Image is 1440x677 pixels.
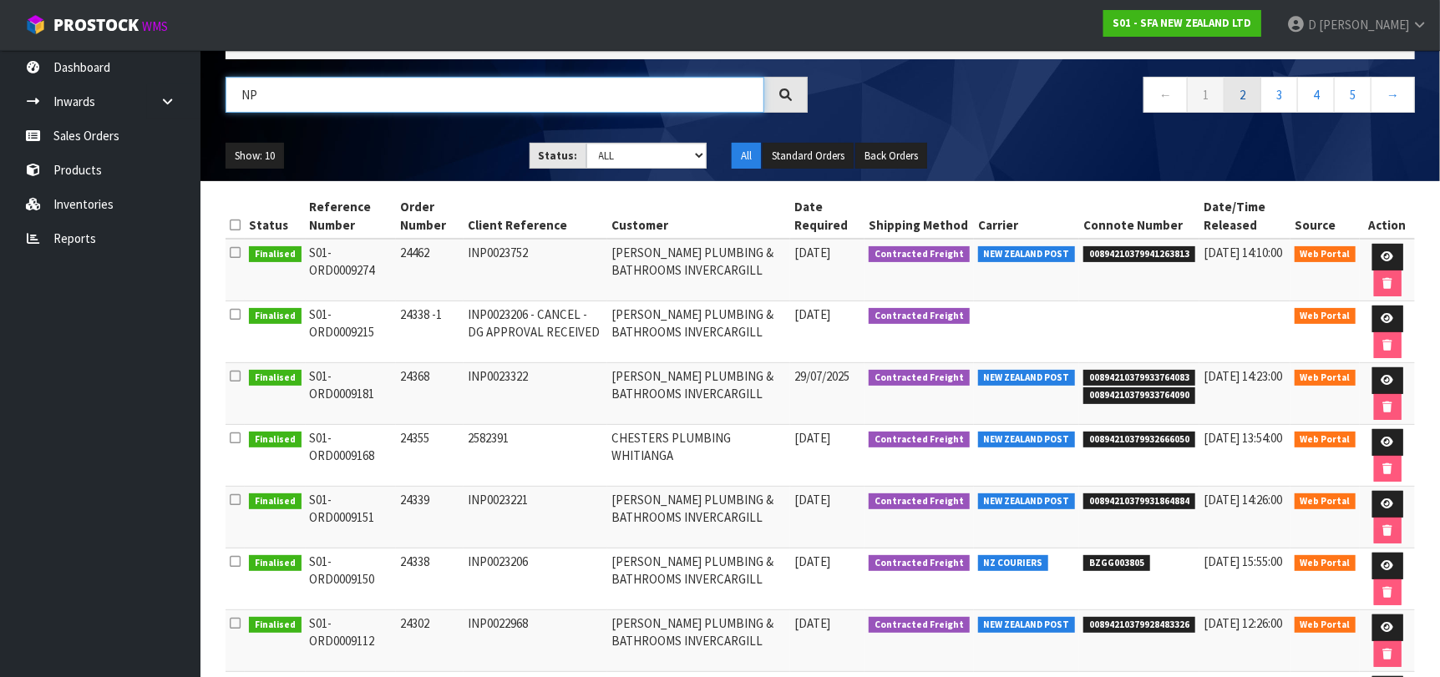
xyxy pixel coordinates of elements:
span: [DATE] 14:10:00 [1204,245,1282,260]
button: Standard Orders [763,143,854,169]
span: Finalised [249,308,302,325]
td: S01-ORD0009150 [306,548,396,610]
span: Finalised [249,432,302,448]
td: INP0023752 [464,239,607,301]
td: [PERSON_NAME] PLUMBING & BATHROOMS INVERCARGILL [607,301,790,363]
td: S01-ORD0009181 [306,363,396,425]
th: Client Reference [464,194,607,239]
span: Contracted Freight [869,493,970,510]
span: [DATE] [794,553,830,569]
span: [DATE] 13:54:00 [1204,430,1282,446]
td: S01-ORD0009112 [306,610,396,672]
td: INP0023206 [464,548,607,610]
td: INP0022968 [464,610,607,672]
span: [DATE] [794,430,830,446]
a: 1 [1187,77,1225,113]
td: [PERSON_NAME] PLUMBING & BATHROOMS INVERCARGILL [607,548,790,610]
span: BZGG003805 [1083,555,1150,572]
span: NEW ZEALAND POST [978,370,1076,386]
span: [DATE] [794,492,830,508]
span: Web Portal [1295,246,1356,263]
a: 5 [1334,77,1372,113]
th: Reference Number [306,194,396,239]
th: Date Required [790,194,865,239]
span: Finalised [249,493,302,510]
nav: Page navigation [833,77,1415,118]
span: 00894210379933764083 [1083,370,1195,386]
span: [DATE] [794,306,830,322]
td: 24462 [396,239,464,301]
span: [DATE] 15:55:00 [1204,553,1282,569]
td: 24302 [396,610,464,672]
span: Finalised [249,555,302,572]
th: Connote Number [1079,194,1199,239]
button: Back Orders [855,143,927,169]
button: Show: 10 [226,143,284,169]
td: 24355 [396,425,464,487]
td: CHESTERS PLUMBING WHITIANGA [607,425,790,487]
a: 3 [1260,77,1298,113]
td: S01-ORD0009215 [306,301,396,363]
span: [DATE] [794,245,830,260]
span: Contracted Freight [869,432,970,448]
span: 00894210379928483326 [1083,617,1195,634]
td: 2582391 [464,425,607,487]
td: [PERSON_NAME] PLUMBING & BATHROOMS INVERCARGILL [607,487,790,548]
td: 24338 -1 [396,301,464,363]
span: [DATE] 14:23:00 [1204,368,1282,384]
strong: S01 - SFA NEW ZEALAND LTD [1113,16,1252,30]
span: NZ COURIERS [978,555,1049,572]
button: All [732,143,761,169]
td: [PERSON_NAME] PLUMBING & BATHROOMS INVERCARGILL [607,610,790,672]
span: NEW ZEALAND POST [978,246,1076,263]
span: Web Portal [1295,617,1356,634]
th: Shipping Method [865,194,974,239]
span: Web Portal [1295,370,1356,386]
span: Finalised [249,246,302,263]
span: [DATE] [794,615,830,631]
span: Contracted Freight [869,246,970,263]
th: Action [1360,194,1415,239]
td: S01-ORD0009274 [306,239,396,301]
span: Web Portal [1295,493,1356,510]
th: Carrier [974,194,1080,239]
th: Source [1290,194,1361,239]
a: 4 [1297,77,1335,113]
th: Customer [607,194,790,239]
img: cube-alt.png [25,14,46,35]
a: ← [1143,77,1188,113]
span: Web Portal [1295,308,1356,325]
span: Contracted Freight [869,555,970,572]
span: Web Portal [1295,555,1356,572]
td: [PERSON_NAME] PLUMBING & BATHROOMS INVERCARGILL [607,239,790,301]
span: Contracted Freight [869,308,970,325]
span: Contracted Freight [869,617,970,634]
span: ProStock [53,14,139,36]
td: 24339 [396,487,464,548]
span: Finalised [249,370,302,386]
small: WMS [142,18,168,34]
span: NEW ZEALAND POST [978,493,1076,510]
td: INP0023206 - CANCEL - DG APPROVAL RECEIVED [464,301,607,363]
span: 00894210379933764090 [1083,387,1195,404]
span: Contracted Freight [869,370,970,386]
td: INP0023322 [464,363,607,425]
a: 2 [1224,77,1261,113]
span: NEW ZEALAND POST [978,432,1076,448]
td: 24368 [396,363,464,425]
td: S01-ORD0009168 [306,425,396,487]
td: 24338 [396,548,464,610]
td: S01-ORD0009151 [306,487,396,548]
span: D [1308,17,1316,33]
span: 00894210379932666050 [1083,432,1195,448]
th: Date/Time Released [1199,194,1290,239]
span: NEW ZEALAND POST [978,617,1076,634]
th: Status [245,194,306,239]
span: 29/07/2025 [794,368,849,384]
strong: Status: [539,149,578,163]
span: 00894210379931864884 [1083,493,1195,510]
span: Web Portal [1295,432,1356,448]
span: [DATE] 14:26:00 [1204,492,1282,508]
span: 00894210379941263813 [1083,246,1195,263]
th: Order Number [396,194,464,239]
